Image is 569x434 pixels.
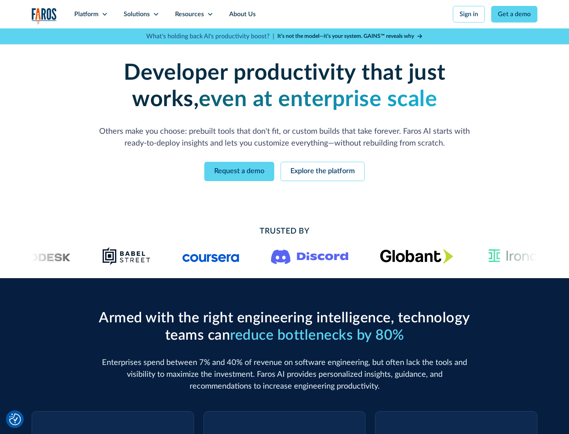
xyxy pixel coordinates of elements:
p: What's holding back AI's productivity boost? | [146,32,274,41]
p: Enterprises spend between 7% and 40% of revenue on software engineering, but often lack the tools... [95,357,474,392]
img: Logo of the online learning platform Coursera. [183,250,239,262]
img: Babel Street logo png [102,247,151,266]
img: Logo of the analytics and reporting company Faros. [32,8,57,24]
a: Sign in [453,6,485,22]
span: reduce bottlenecks by 80% [230,328,404,342]
strong: It’s not the model—it’s your system. GAINS™ reveals why [277,34,414,39]
strong: even at enterprise scale [199,88,437,110]
a: Get a demo [491,6,537,22]
a: It’s not the model—it’s your system. GAINS™ reveals why [277,32,423,41]
strong: Developer productivity that just works, [124,62,446,110]
a: home [32,8,57,24]
a: Request a demo [204,162,274,181]
div: Platform [74,9,98,19]
button: Cookie Settings [9,413,21,425]
h2: Trusted By [95,225,474,237]
img: Globant's logo [380,249,453,264]
div: Solutions [124,9,150,19]
p: Others make you choose: prebuilt tools that don't fit, or custom builds that take forever. Faros ... [95,125,474,149]
img: Revisit consent button [9,413,21,425]
h2: Armed with the right engineering intelligence, technology teams can [95,310,474,344]
img: Logo of the communication platform Discord. [271,248,349,264]
div: Resources [175,9,204,19]
a: Explore the platform [281,162,365,181]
